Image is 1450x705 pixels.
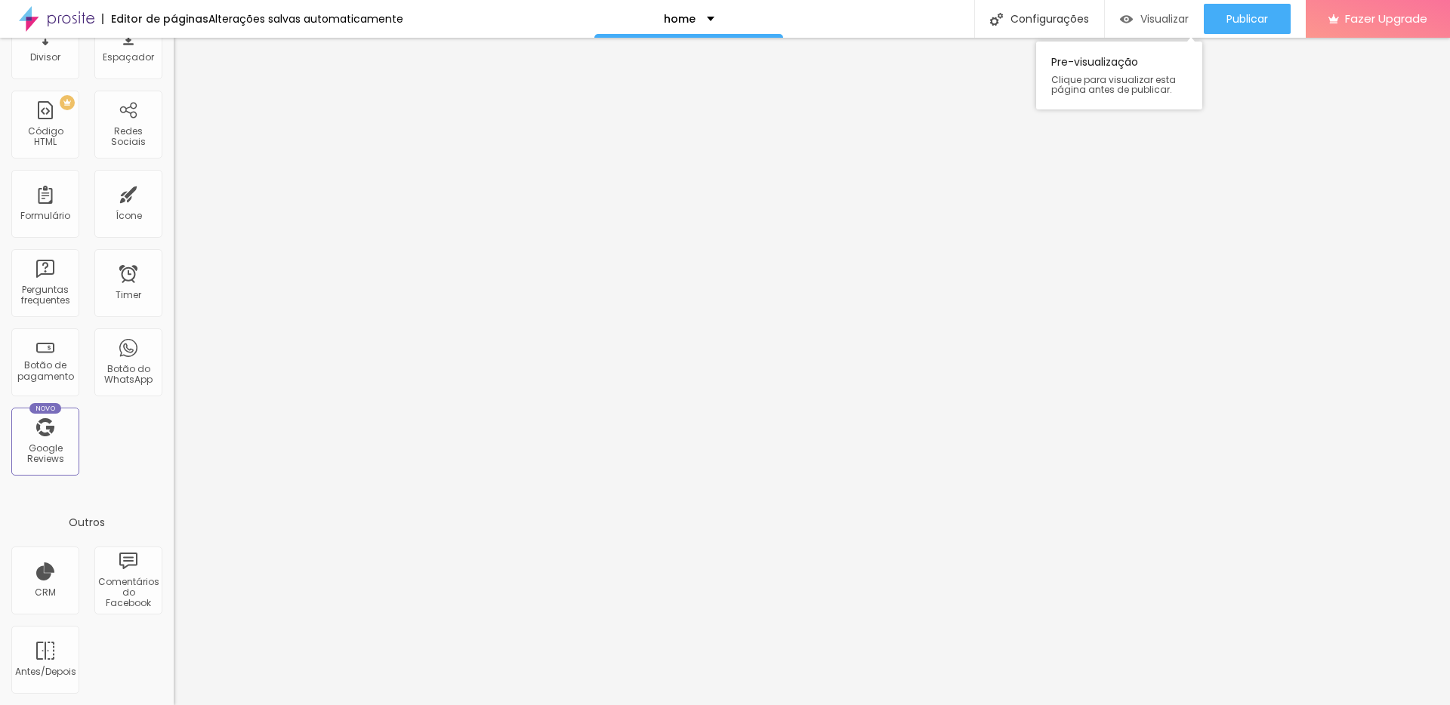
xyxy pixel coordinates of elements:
div: Código HTML [15,126,75,148]
div: Botão do WhatsApp [98,364,158,386]
div: Comentários do Facebook [98,577,158,609]
div: Alterações salvas automaticamente [208,14,403,24]
iframe: Editor [174,38,1450,705]
div: Novo [29,403,62,414]
div: Divisor [30,52,60,63]
div: Antes/Depois [15,667,75,677]
img: view-1.svg [1120,13,1133,26]
div: Google Reviews [15,443,75,465]
div: Timer [116,290,141,300]
span: Visualizar [1140,13,1189,25]
button: Visualizar [1105,4,1204,34]
div: Formulário [20,211,70,221]
div: Redes Sociais [98,126,158,148]
span: Publicar [1226,13,1268,25]
button: Publicar [1204,4,1291,34]
img: Icone [990,13,1003,26]
p: home [664,14,696,24]
div: Editor de páginas [102,14,208,24]
span: Fazer Upgrade [1345,12,1427,25]
div: Pre-visualização [1036,42,1202,109]
div: Espaçador [103,52,154,63]
div: Perguntas frequentes [15,285,75,306]
div: Ícone [116,211,142,221]
span: Clique para visualizar esta página antes de publicar. [1051,75,1187,94]
div: CRM [35,587,56,598]
div: Botão de pagamento [15,360,75,382]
